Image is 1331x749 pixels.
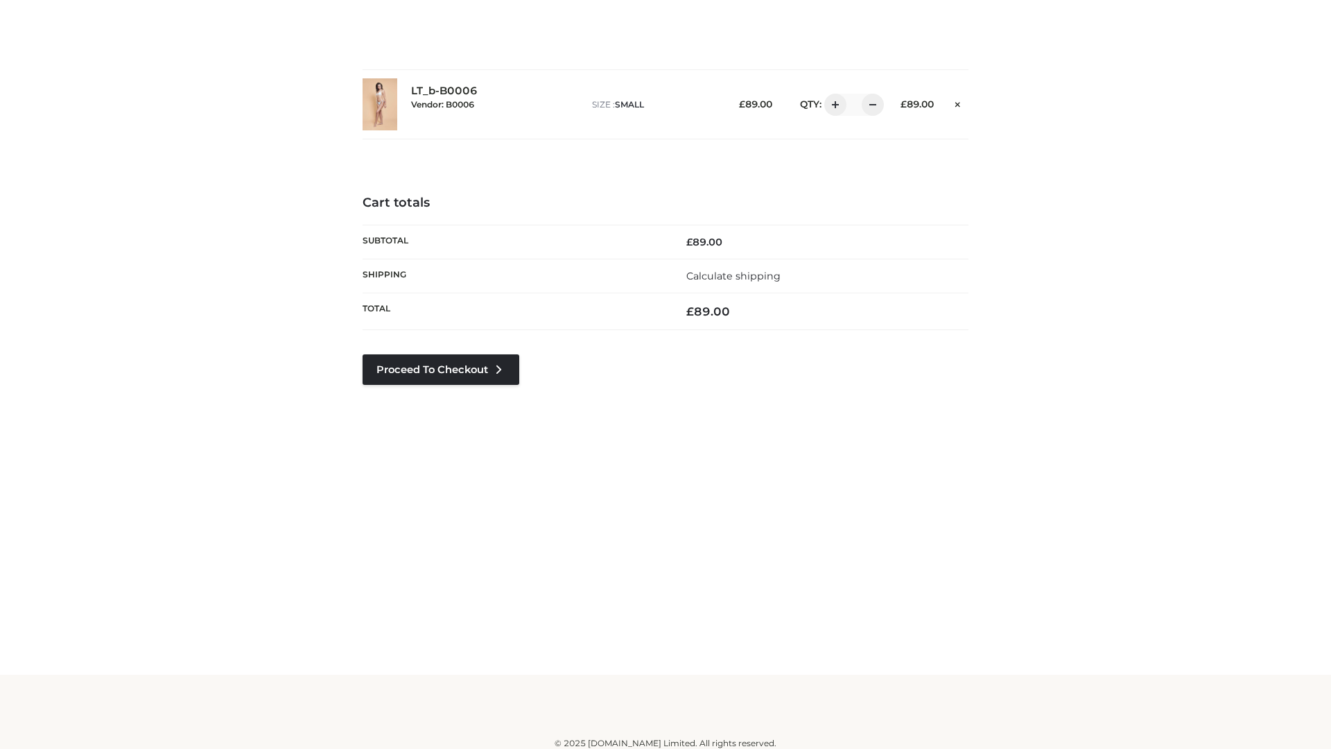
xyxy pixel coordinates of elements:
p: size : [592,98,717,111]
div: QTY: [786,94,879,116]
h4: Cart totals [363,196,968,211]
small: Vendor: B0006 [411,99,474,110]
th: Total [363,293,665,330]
bdi: 89.00 [686,304,730,318]
bdi: 89.00 [739,98,772,110]
span: £ [686,236,693,248]
span: SMALL [615,99,644,110]
a: Proceed to Checkout [363,354,519,385]
bdi: 89.00 [901,98,934,110]
th: Shipping [363,259,665,293]
span: £ [739,98,745,110]
a: Remove this item [948,94,968,112]
bdi: 89.00 [686,236,722,248]
a: Calculate shipping [686,270,781,282]
div: LT_b-B0006 [411,85,578,123]
th: Subtotal [363,225,665,259]
span: £ [686,304,694,318]
span: £ [901,98,907,110]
